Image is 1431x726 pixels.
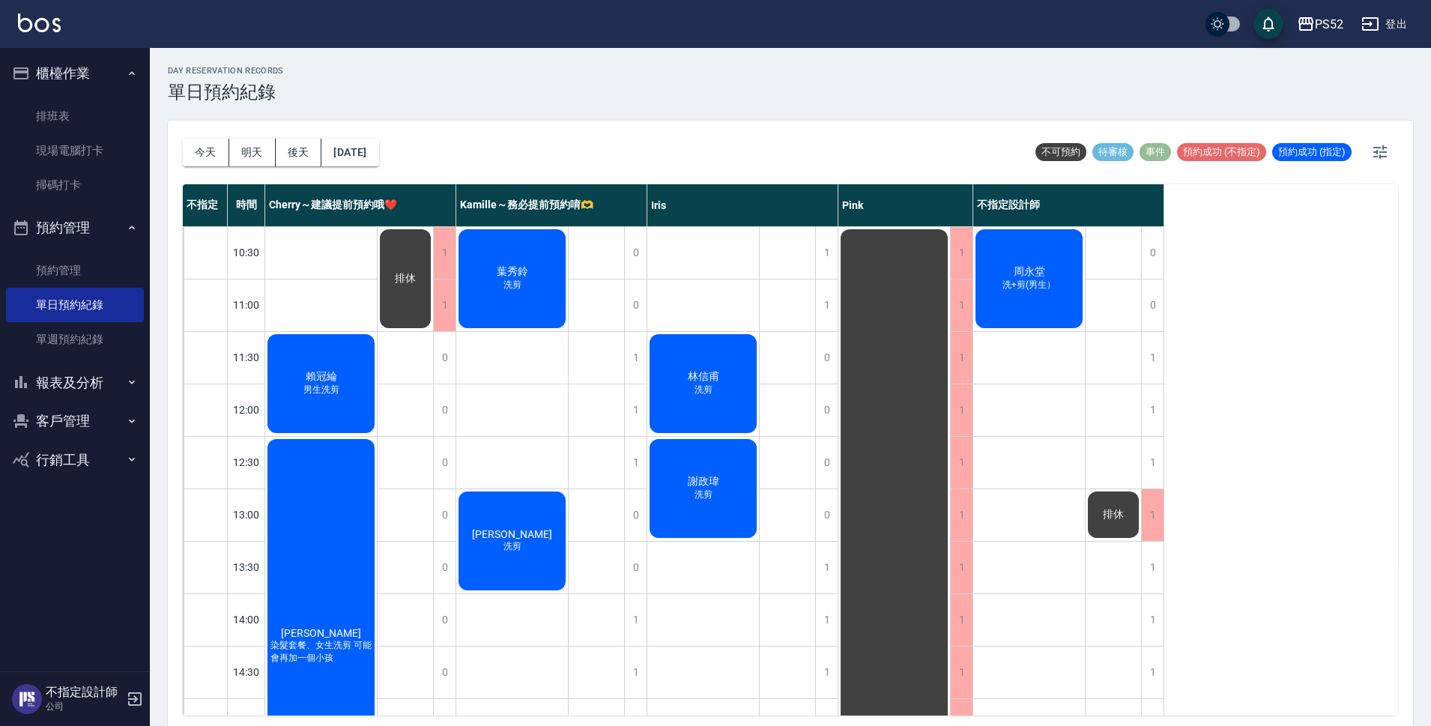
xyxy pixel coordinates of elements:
[6,322,144,357] a: 單週預約紀錄
[1141,384,1164,436] div: 1
[12,684,42,714] img: Person
[815,647,838,698] div: 1
[278,627,364,639] span: [PERSON_NAME]
[183,184,228,226] div: 不指定
[494,265,531,279] span: 葉秀鈴
[624,437,647,488] div: 1
[6,99,144,133] a: 排班表
[433,384,456,436] div: 0
[6,363,144,402] button: 報表及分析
[228,436,265,488] div: 12:30
[267,639,375,665] span: 染髮套餐、女生洗剪 可能會再加一個小孩
[950,542,972,593] div: 1
[815,384,838,436] div: 0
[6,208,144,247] button: 預約管理
[624,647,647,698] div: 1
[6,133,144,168] a: 現場電腦打卡
[692,488,715,501] span: 洗剪
[950,489,972,541] div: 1
[685,370,722,384] span: 林信甫
[1141,332,1164,384] div: 1
[1141,594,1164,646] div: 1
[624,279,647,331] div: 0
[838,184,973,226] div: Pink
[815,279,838,331] div: 1
[276,139,322,166] button: 後天
[6,402,144,441] button: 客戶管理
[950,437,972,488] div: 1
[433,227,456,279] div: 1
[228,646,265,698] div: 14:30
[815,594,838,646] div: 1
[624,384,647,436] div: 1
[624,227,647,279] div: 0
[433,647,456,698] div: 0
[265,184,456,226] div: Cherry～建議提前預約哦❤️
[1141,542,1164,593] div: 1
[433,489,456,541] div: 0
[1100,508,1127,521] span: 排休
[6,253,144,288] a: 預約管理
[1141,279,1164,331] div: 0
[300,384,342,396] span: 男生洗剪
[815,227,838,279] div: 1
[950,332,972,384] div: 1
[1355,10,1413,38] button: 登出
[46,700,122,713] p: 公司
[168,66,284,76] h2: day Reservation records
[815,437,838,488] div: 0
[1141,227,1164,279] div: 0
[624,594,647,646] div: 1
[228,226,265,279] div: 10:30
[228,279,265,331] div: 11:00
[228,593,265,646] div: 14:00
[228,331,265,384] div: 11:30
[433,437,456,488] div: 0
[228,488,265,541] div: 13:00
[18,13,61,32] img: Logo
[433,279,456,331] div: 1
[392,272,419,285] span: 排休
[433,542,456,593] div: 0
[500,279,524,291] span: 洗剪
[1272,145,1352,159] span: 預約成功 (指定)
[950,647,972,698] div: 1
[228,184,265,226] div: 時間
[183,139,229,166] button: 今天
[1141,437,1164,488] div: 1
[624,489,647,541] div: 0
[1092,145,1134,159] span: 待審核
[1035,145,1086,159] span: 不可預約
[950,384,972,436] div: 1
[685,475,722,488] span: 謝政瑋
[973,184,1164,226] div: 不指定設計師
[1177,145,1266,159] span: 預約成功 (不指定)
[1141,489,1164,541] div: 1
[456,184,647,226] div: Kamille～務必提前預約唷🫶
[168,82,284,103] h3: 單日預約紀錄
[1141,647,1164,698] div: 1
[228,541,265,593] div: 13:30
[1253,9,1283,39] button: save
[469,528,555,540] span: [PERSON_NAME]
[321,139,378,166] button: [DATE]
[950,227,972,279] div: 1
[6,168,144,202] a: 掃碼打卡
[46,685,122,700] h5: 不指定設計師
[950,594,972,646] div: 1
[500,540,524,553] span: 洗剪
[999,279,1059,291] span: 洗+剪(男生）
[433,594,456,646] div: 0
[229,139,276,166] button: 明天
[624,332,647,384] div: 1
[303,370,340,384] span: 賴冠綸
[815,489,838,541] div: 0
[647,184,838,226] div: Iris
[624,542,647,593] div: 0
[6,54,144,93] button: 櫃檯作業
[433,332,456,384] div: 0
[950,279,972,331] div: 1
[228,384,265,436] div: 12:00
[6,288,144,322] a: 單日預約紀錄
[1315,15,1343,34] div: PS52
